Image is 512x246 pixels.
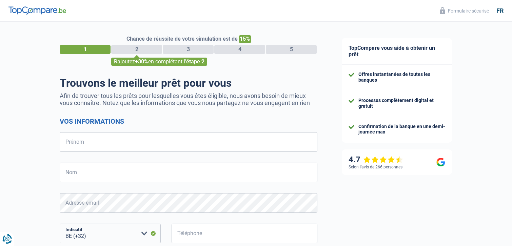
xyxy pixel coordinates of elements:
[163,45,214,54] div: 3
[496,7,504,15] div: fr
[436,5,493,16] button: Formulaire sécurisé
[266,45,317,54] div: 5
[358,71,445,83] div: Offres instantanées de toutes les banques
[239,35,251,43] span: 15%
[60,77,317,89] h1: Trouvons le meilleur prêt pour vous
[172,224,317,243] input: 401020304
[358,124,445,135] div: Confirmation de la banque en une demi-journée max
[60,45,111,54] div: 1
[342,38,452,65] div: TopCompare vous aide à obtenir un prêt
[349,155,403,165] div: 4.7
[126,36,238,42] span: Chance de réussite de votre simulation est de
[60,92,317,106] p: Afin de trouver tous les prêts pour lesquelles vous êtes éligible, nous avons besoin de mieux vou...
[214,45,265,54] div: 4
[358,98,445,109] div: Processus complètement digital et gratuit
[111,58,207,66] div: Rajoutez en complétant l'
[111,45,162,54] div: 2
[8,6,66,15] img: TopCompare Logo
[186,58,204,65] span: étape 2
[60,117,317,125] h2: Vos informations
[349,165,402,169] div: Selon l’avis de 266 personnes
[135,58,148,65] span: +30%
